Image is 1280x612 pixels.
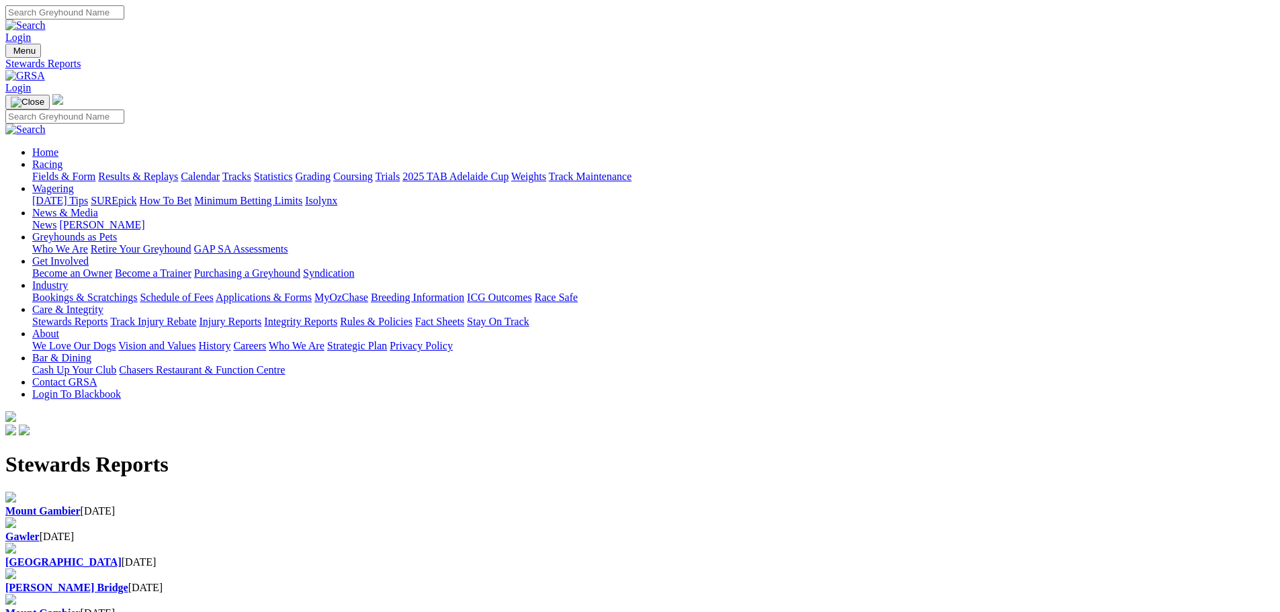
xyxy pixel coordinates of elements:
[32,243,1275,255] div: Greyhounds as Pets
[5,492,16,502] img: file-red.svg
[5,5,124,19] input: Search
[333,171,373,182] a: Coursing
[119,364,285,376] a: Chasers Restaurant & Function Centre
[5,531,40,542] a: Gawler
[5,556,122,568] a: [GEOGRAPHIC_DATA]
[32,316,108,327] a: Stewards Reports
[98,171,178,182] a: Results & Replays
[91,243,191,255] a: Retire Your Greyhound
[5,452,1275,477] h1: Stewards Reports
[296,171,331,182] a: Grading
[32,304,103,315] a: Care & Integrity
[32,388,121,400] a: Login To Blackbook
[32,340,116,351] a: We Love Our Dogs
[5,568,16,579] img: file-red.svg
[32,292,137,303] a: Bookings & Scratchings
[32,146,58,158] a: Home
[5,582,1275,594] div: [DATE]
[5,110,124,124] input: Search
[222,171,251,182] a: Tracks
[327,340,387,351] a: Strategic Plan
[5,425,16,435] img: facebook.svg
[194,243,288,255] a: GAP SA Assessments
[303,267,354,279] a: Syndication
[5,505,1275,517] div: [DATE]
[32,292,1275,304] div: Industry
[5,124,46,136] img: Search
[5,505,81,517] a: Mount Gambier
[32,364,116,376] a: Cash Up Your Club
[5,95,50,110] button: Toggle navigation
[5,19,46,32] img: Search
[194,267,300,279] a: Purchasing a Greyhound
[118,340,196,351] a: Vision and Values
[5,517,16,528] img: file-red.svg
[305,195,337,206] a: Isolynx
[194,195,302,206] a: Minimum Betting Limits
[549,171,632,182] a: Track Maintenance
[233,340,266,351] a: Careers
[11,97,44,107] img: Close
[5,32,31,43] a: Login
[32,159,62,170] a: Racing
[375,171,400,182] a: Trials
[314,292,368,303] a: MyOzChase
[19,425,30,435] img: twitter.svg
[32,267,1275,279] div: Get Involved
[5,44,41,58] button: Toggle navigation
[32,171,95,182] a: Fields & Form
[5,594,16,605] img: file-red.svg
[467,316,529,327] a: Stay On Track
[32,340,1275,352] div: About
[467,292,531,303] a: ICG Outcomes
[390,340,453,351] a: Privacy Policy
[5,582,128,593] a: [PERSON_NAME] Bridge
[32,171,1275,183] div: Racing
[32,328,59,339] a: About
[269,340,325,351] a: Who We Are
[5,70,45,82] img: GRSA
[32,279,68,291] a: Industry
[32,255,89,267] a: Get Involved
[13,46,36,56] span: Menu
[5,411,16,422] img: logo-grsa-white.png
[199,316,261,327] a: Injury Reports
[371,292,464,303] a: Breeding Information
[32,219,56,230] a: News
[534,292,577,303] a: Race Safe
[32,352,91,363] a: Bar & Dining
[5,543,16,554] img: file-red.svg
[511,171,546,182] a: Weights
[32,195,88,206] a: [DATE] Tips
[91,195,136,206] a: SUREpick
[216,292,312,303] a: Applications & Forms
[264,316,337,327] a: Integrity Reports
[181,171,220,182] a: Calendar
[32,183,74,194] a: Wagering
[140,292,213,303] a: Schedule of Fees
[5,531,1275,543] div: [DATE]
[5,556,1275,568] div: [DATE]
[52,94,63,105] img: logo-grsa-white.png
[140,195,192,206] a: How To Bet
[5,58,1275,70] a: Stewards Reports
[32,267,112,279] a: Become an Owner
[198,340,230,351] a: History
[32,231,117,243] a: Greyhounds as Pets
[402,171,509,182] a: 2025 TAB Adelaide Cup
[32,316,1275,328] div: Care & Integrity
[5,82,31,93] a: Login
[415,316,464,327] a: Fact Sheets
[340,316,413,327] a: Rules & Policies
[115,267,191,279] a: Become a Trainer
[32,207,98,218] a: News & Media
[59,219,144,230] a: [PERSON_NAME]
[32,195,1275,207] div: Wagering
[32,364,1275,376] div: Bar & Dining
[254,171,293,182] a: Statistics
[32,376,97,388] a: Contact GRSA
